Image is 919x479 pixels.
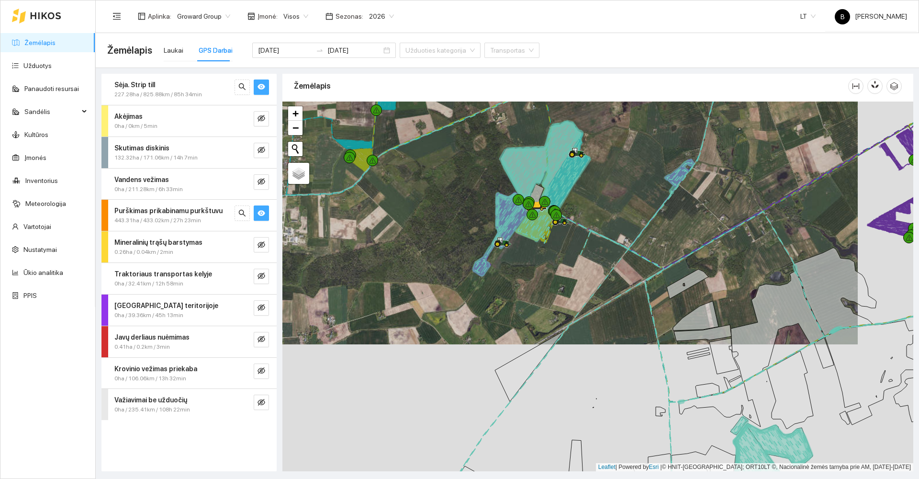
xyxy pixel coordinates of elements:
[596,463,913,471] div: | Powered by © HNIT-[GEOGRAPHIC_DATA]; ORT10LT ©, Nacionalinė žemės tarnyba prie AM, [DATE]-[DATE]
[114,207,223,215] strong: Purškimas prikabinamu purkštuvu
[114,216,201,225] span: 443.31ha / 433.02km / 27h 23min
[114,113,143,120] strong: Akėjimas
[254,237,269,252] button: eye-invisible
[325,12,333,20] span: calendar
[23,292,37,299] a: PPIS
[258,241,265,250] span: eye-invisible
[258,209,265,218] span: eye
[258,367,265,376] span: eye-invisible
[177,9,230,23] span: Groward Group
[258,146,265,155] span: eye-invisible
[148,11,171,22] span: Aplinka :
[114,279,183,288] span: 0ha / 32.41km / 12h 58min
[835,12,907,20] span: [PERSON_NAME]
[254,143,269,158] button: eye-invisible
[649,464,659,470] a: Esri
[247,12,255,20] span: shop
[114,90,202,99] span: 227.28ha / 825.88km / 85h 34min
[114,405,190,414] span: 0ha / 235.41km / 108h 22min
[292,107,299,119] span: +
[258,114,265,124] span: eye-invisible
[258,335,265,344] span: eye-invisible
[114,81,155,89] strong: Sėja. Strip till
[114,311,183,320] span: 0ha / 39.36km / 45h 13min
[114,185,183,194] span: 0ha / 211.28km / 6h 33min
[164,45,183,56] div: Laukai
[369,9,394,23] span: 2026
[288,106,303,121] a: Zoom in
[800,9,816,23] span: LT
[258,83,265,92] span: eye
[316,46,324,54] span: to
[23,246,57,253] a: Nustatymai
[199,45,233,56] div: GPS Darbai
[294,72,848,100] div: Žemėlapis
[254,174,269,190] button: eye-invisible
[292,122,299,134] span: −
[841,9,845,24] span: B
[288,142,303,156] button: Initiate a new search
[114,153,198,162] span: 132.32ha / 171.06km / 14h 7min
[254,364,269,379] button: eye-invisible
[24,154,46,161] a: Įmonės
[101,358,277,389] div: Krovinio vežimas priekaba0ha / 106.06km / 13h 32mineye-invisible
[138,12,146,20] span: layout
[258,304,265,313] span: eye-invisible
[107,43,152,58] span: Žemėlapis
[283,9,308,23] span: Visos
[114,396,187,404] strong: Važiavimai be užduočių
[114,374,186,383] span: 0ha / 106.06km / 13h 32min
[238,209,246,218] span: search
[101,200,277,231] div: Purškimas prikabinamu purkštuvu443.31ha / 433.02km / 27h 23minsearcheye
[254,111,269,126] button: eye-invisible
[101,263,277,294] div: Traktoriaus transportas kelyje0ha / 32.41km / 12h 58mineye-invisible
[254,300,269,316] button: eye-invisible
[114,365,197,373] strong: Krovinio vežimas priekaba
[254,80,269,95] button: eye
[101,105,277,137] div: Akėjimas0ha / 0km / 5mineye-invisible
[327,45,381,56] input: Pabaigos data
[101,74,277,105] div: Sėja. Strip till227.28ha / 825.88km / 85h 34minsearcheye
[258,178,265,187] span: eye-invisible
[114,342,170,352] span: 0.41ha / 0.2km / 3min
[114,144,169,152] strong: Skutimas diskinis
[114,333,190,341] strong: Javų derliaus nuėmimas
[24,39,56,46] a: Žemėlapis
[235,205,250,221] button: search
[23,62,52,69] a: Užduotys
[235,80,250,95] button: search
[112,12,121,21] span: menu-fold
[114,302,218,309] strong: [GEOGRAPHIC_DATA] teritorijoje
[101,137,277,168] div: Skutimas diskinis132.32ha / 171.06km / 14h 7mineye-invisible
[661,464,662,470] span: |
[107,7,126,26] button: menu-fold
[23,223,51,230] a: Vartotojai
[24,85,79,92] a: Panaudoti resursai
[288,163,309,184] a: Layers
[254,205,269,221] button: eye
[114,270,212,278] strong: Traktoriaus transportas kelyje
[23,269,63,276] a: Ūkio analitika
[254,332,269,347] button: eye-invisible
[114,239,202,246] strong: Mineralinių trąšų barstymas
[316,46,324,54] span: swap-right
[238,83,246,92] span: search
[114,122,157,131] span: 0ha / 0km / 5min
[25,177,58,184] a: Inventorius
[101,389,277,420] div: Važiavimai be užduočių0ha / 235.41km / 108h 22mineye-invisible
[24,131,48,138] a: Kultūros
[598,464,616,470] a: Leaflet
[258,45,312,56] input: Pradžios data
[258,272,265,281] span: eye-invisible
[101,231,277,262] div: Mineralinių trąšų barstymas0.26ha / 0.04km / 2mineye-invisible
[101,326,277,357] div: Javų derliaus nuėmimas0.41ha / 0.2km / 3mineye-invisible
[254,395,269,410] button: eye-invisible
[336,11,363,22] span: Sezonas :
[258,11,278,22] span: Įmonė :
[24,102,79,121] span: Sandėlis
[849,82,863,90] span: column-width
[114,248,173,257] span: 0.26ha / 0.04km / 2min
[848,79,863,94] button: column-width
[258,399,265,408] span: eye-invisible
[114,176,169,183] strong: Vandens vežimas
